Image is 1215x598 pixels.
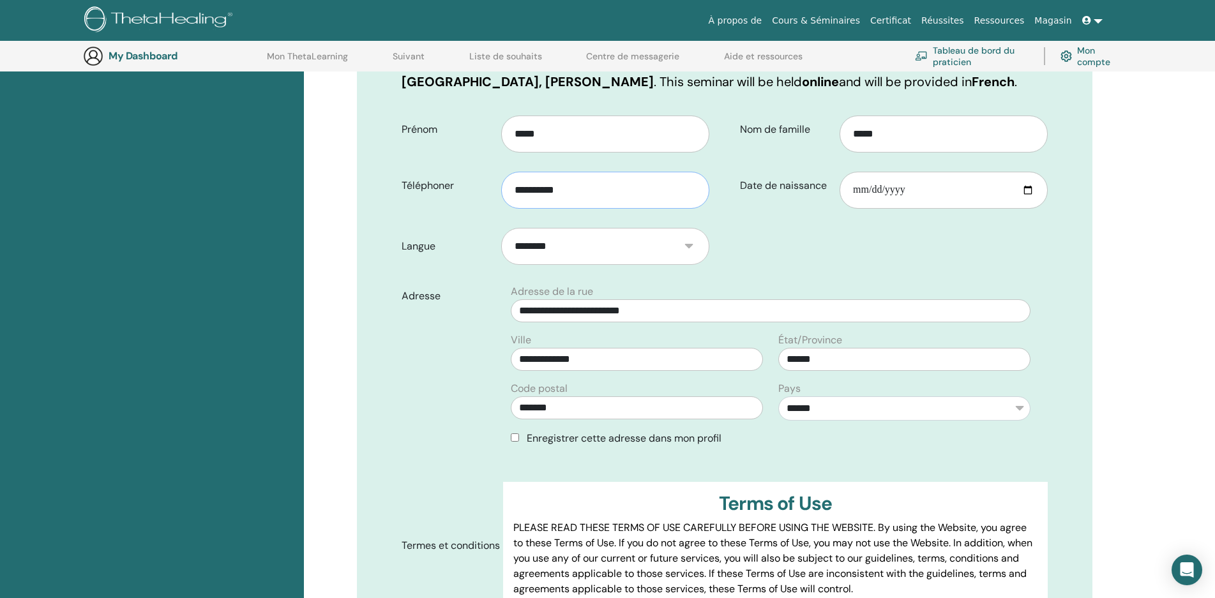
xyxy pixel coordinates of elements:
b: online [802,73,839,90]
p: You are registering for on in . This seminar will be held and will be provided in . [402,53,1048,91]
a: Centre de messagerie [586,51,679,71]
span: Enregistrer cette adresse dans mon profil [527,431,721,445]
label: Langue [392,234,501,258]
a: Tableau de bord du praticien [915,42,1029,70]
h3: Terms of Use [513,492,1038,515]
label: Adresse de la rue [511,284,593,299]
label: Ville [511,333,531,348]
b: [GEOGRAPHIC_DATA], [GEOGRAPHIC_DATA], [PERSON_NAME] [402,54,1007,90]
label: Code postal [511,381,568,396]
p: PLEASE READ THESE TERMS OF USE CAREFULLY BEFORE USING THE WEBSITE. By using the Website, you agre... [513,520,1038,597]
img: logo.png [84,6,237,35]
b: French [972,73,1015,90]
img: chalkboard-teacher.svg [915,51,928,61]
label: Nom de famille [730,117,840,142]
a: Certificat [865,9,916,33]
label: Téléphoner [392,174,501,198]
div: Open Intercom Messenger [1172,555,1202,585]
h3: My Dashboard [109,50,236,62]
a: Mon compte [1060,42,1119,70]
a: Suivant [393,51,425,71]
label: Prénom [392,117,501,142]
a: Ressources [969,9,1030,33]
a: Mon ThetaLearning [267,51,348,71]
img: generic-user-icon.jpg [83,46,103,66]
img: cog.svg [1060,48,1073,65]
a: Liste de souhaits [469,51,542,71]
label: Termes et conditions [392,534,503,558]
label: Date de naissance [730,174,840,198]
label: Adresse [392,284,503,308]
a: Réussites [916,9,969,33]
label: État/Province [778,333,842,348]
a: Magasin [1029,9,1076,33]
a: À propos de [704,9,767,33]
a: Aide et ressources [724,51,803,71]
a: Cours & Séminaires [767,9,865,33]
label: Pays [778,381,801,396]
